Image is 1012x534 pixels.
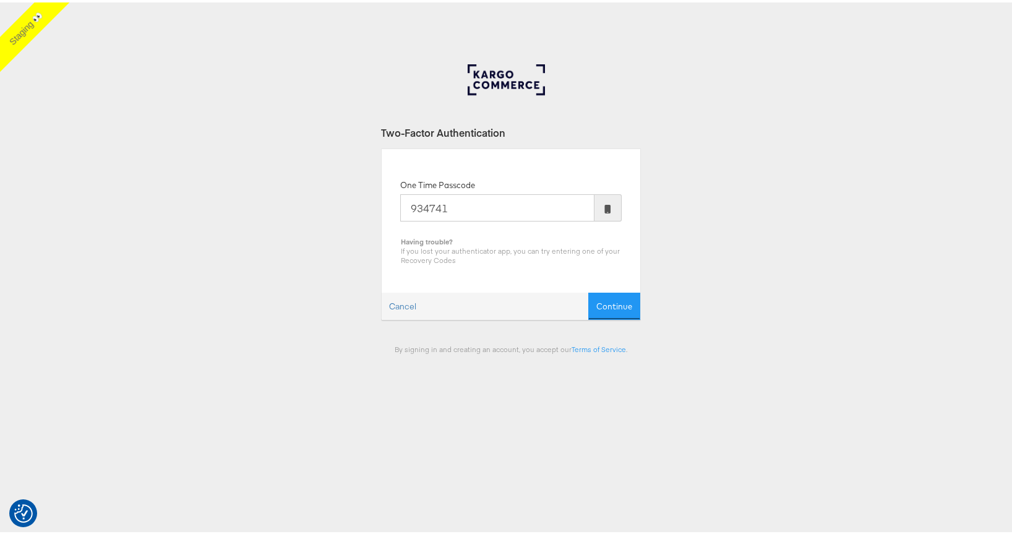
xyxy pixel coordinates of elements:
div: Two-Factor Authentication [381,123,641,137]
a: Cancel [382,291,424,317]
input: Enter the code [400,192,594,219]
button: Consent Preferences [14,502,33,520]
img: Revisit consent button [14,502,33,520]
span: If you lost your authenticator app, you can try entering one of your Recovery Codes [401,244,620,262]
label: One Time Passcode [400,177,475,189]
div: By signing in and creating an account, you accept our . [381,342,641,351]
a: Terms of Service [572,342,626,351]
button: Continue [588,290,640,318]
b: Having trouble? [401,235,453,244]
